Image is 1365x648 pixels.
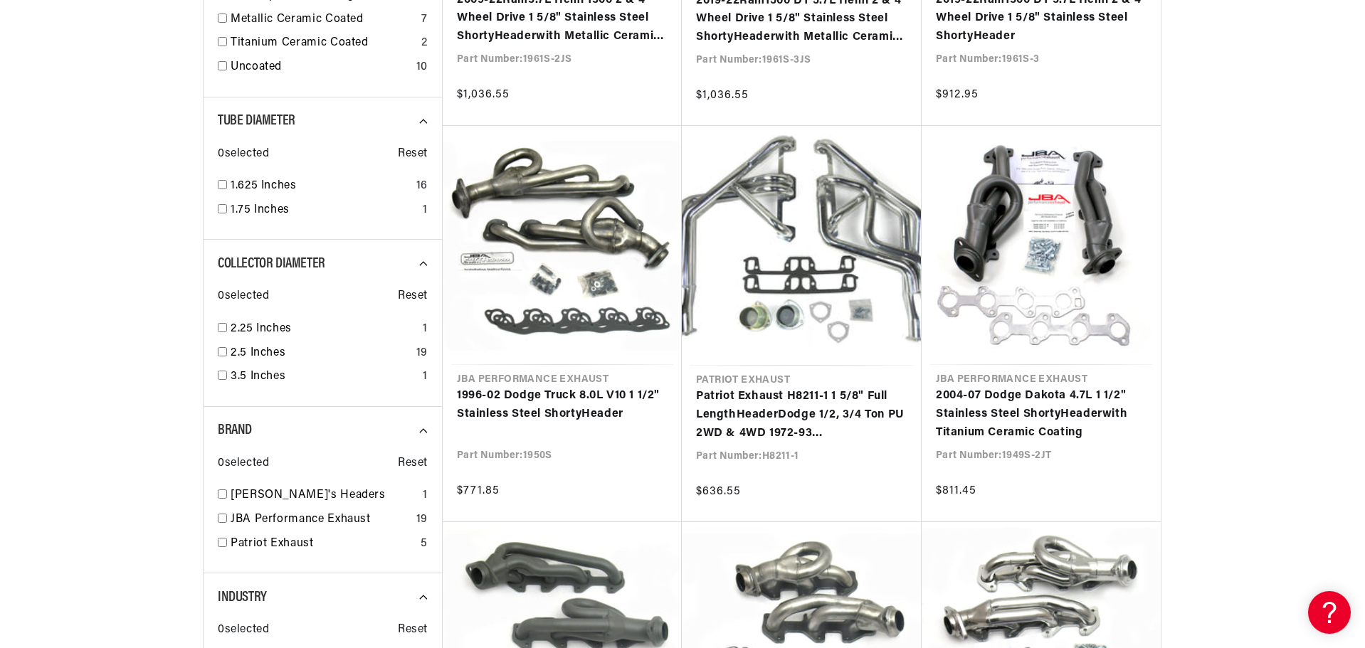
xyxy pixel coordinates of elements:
a: 3.5 Inches [231,368,417,386]
div: 10 [416,58,428,77]
div: 19 [416,344,428,363]
a: Metallic Ceramic Coated [231,11,416,29]
span: Brand [218,423,252,437]
a: 2004-07 Dodge Dakota 4.7L 1 1/2" Stainless Steel ShortyHeaderwith Titanium Ceramic Coating [936,387,1147,442]
a: Titanium Ceramic Coated [231,34,416,53]
span: Industry [218,590,267,605]
span: 0 selected [218,145,269,164]
span: Reset [398,455,428,473]
a: 1.75 Inches [231,201,417,220]
div: 16 [416,177,428,196]
span: 0 selected [218,287,269,306]
div: 7 [421,11,428,29]
div: 1 [423,487,428,505]
a: Patriot Exhaust H8211-1 1 5/8" Full LengthHeaderDodge 1/2, 3/4 Ton PU 2WD & 4WD 1972-93 Ramcharge... [696,388,907,442]
span: 0 selected [218,455,269,473]
span: Reset [398,621,428,639]
span: Collector Diameter [218,257,325,271]
a: Patriot Exhaust [231,535,415,553]
span: 0 selected [218,621,269,639]
a: Uncoated [231,58,411,77]
div: 2 [421,34,428,53]
a: 2.25 Inches [231,320,417,339]
a: 1996-02 Dodge Truck 8.0L V10 1 1/2" Stainless Steel ShortyHeader [457,387,668,423]
a: 1.625 Inches [231,177,411,196]
a: JBA Performance Exhaust [231,511,411,529]
div: 1 [423,201,428,220]
div: 1 [423,320,428,339]
div: 1 [423,368,428,386]
span: Reset [398,145,428,164]
span: Tube Diameter [218,114,295,128]
div: 5 [421,535,428,553]
a: [PERSON_NAME]'s Headers [231,487,417,505]
a: 2.5 Inches [231,344,411,363]
div: 19 [416,511,428,529]
span: Reset [398,287,428,306]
